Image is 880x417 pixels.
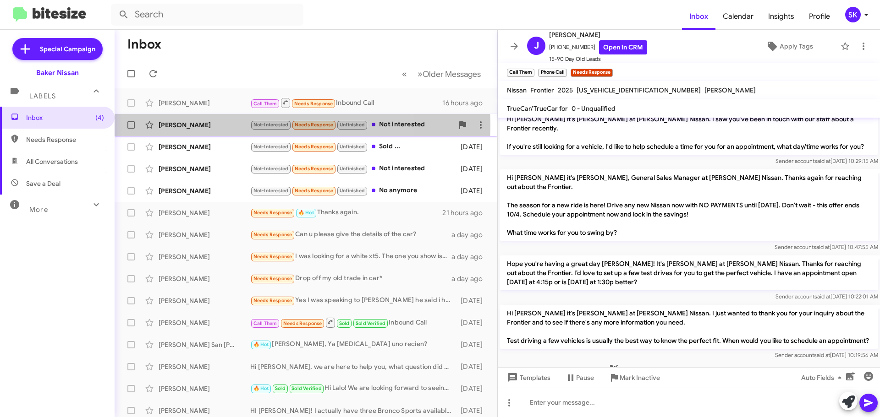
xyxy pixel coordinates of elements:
[599,40,647,54] a: Open in CRM
[26,179,60,188] span: Save a Deal
[250,229,451,240] div: Can u please give the details of the car?
[295,166,334,172] span: Needs Response
[250,362,456,371] div: Hi [PERSON_NAME], we are here to help you, what question did you have?
[780,38,813,54] span: Apply Tags
[505,369,550,386] span: Templates
[275,385,286,391] span: Sold
[456,362,490,371] div: [DATE]
[538,69,566,77] small: Phone Call
[500,169,878,241] p: Hi [PERSON_NAME] it's [PERSON_NAME], General Sales Manager at [PERSON_NAME] Nissan. Thanks again ...
[418,68,423,80] span: »
[682,3,715,30] a: Inbox
[159,318,250,327] div: [PERSON_NAME]
[814,352,830,358] span: said at
[356,320,386,326] span: Sold Verified
[605,363,773,377] span: called you on [DATE] 6:58:33 PM
[127,37,161,52] h1: Inbox
[253,298,292,303] span: Needs Response
[340,188,365,194] span: Unfinished
[442,208,490,217] div: 21 hours ago
[253,144,289,150] span: Not-Interested
[340,144,365,150] span: Unfinished
[295,144,334,150] span: Needs Response
[253,385,269,391] span: 🔥 Hot
[814,293,830,300] span: said at
[250,273,451,284] div: Drop off my old trade in car*
[456,296,490,305] div: [DATE]
[253,210,292,216] span: Needs Response
[775,293,878,300] span: Sender account [DATE] 10:22:01 AM
[295,188,334,194] span: Needs Response
[283,320,322,326] span: Needs Response
[601,369,667,386] button: Mark Inactive
[159,98,250,108] div: [PERSON_NAME]
[253,254,292,260] span: Needs Response
[571,69,613,77] small: Needs Response
[507,86,527,94] span: Nissan
[456,406,490,415] div: [DATE]
[549,54,647,64] span: 15-90 Day Old Leads
[250,207,442,218] div: Thanks again.
[423,69,481,79] span: Older Messages
[577,86,701,94] span: [US_VEHICLE_IDENTIFICATION_NUMBER]
[159,252,250,261] div: [PERSON_NAME]
[159,296,250,305] div: [PERSON_NAME]
[253,166,289,172] span: Not-Interested
[253,276,292,282] span: Needs Response
[456,318,490,327] div: [DATE]
[549,29,647,40] span: [PERSON_NAME]
[549,40,647,54] span: [PHONE_NUMBER]
[742,38,836,54] button: Apply Tags
[253,188,289,194] span: Not-Interested
[294,101,333,107] span: Needs Response
[576,369,594,386] span: Pause
[837,7,870,22] button: SK
[298,210,314,216] span: 🔥 Hot
[250,163,456,174] div: Not interested
[159,142,250,152] div: [PERSON_NAME]
[534,38,539,53] span: J
[36,68,79,77] div: Baker Nissan
[159,120,250,130] div: [PERSON_NAME]
[95,113,104,122] span: (4)
[111,4,303,26] input: Search
[442,98,490,108] div: 16 hours ago
[159,362,250,371] div: [PERSON_NAME]
[500,305,878,349] p: Hi [PERSON_NAME] it's [PERSON_NAME] at [PERSON_NAME] Nissan. I just wanted to thank you for your ...
[412,65,486,83] button: Next
[253,341,269,347] span: 🔥 Hot
[253,122,289,128] span: Not-Interested
[159,340,250,349] div: [PERSON_NAME] San [PERSON_NAME]
[159,164,250,173] div: [PERSON_NAME]
[397,65,486,83] nav: Page navigation example
[291,385,322,391] span: Sold Verified
[451,274,490,283] div: a day ago
[250,339,456,350] div: [PERSON_NAME], Ya [MEDICAL_DATA] uno recien?
[250,251,451,262] div: I was looking for a white xt5. The one you show is silver. Do you have any other ones
[775,157,878,164] span: Sender account [DATE] 10:29:15 AM
[456,142,490,152] div: [DATE]
[775,352,878,358] span: Sender account [DATE] 10:19:56 AM
[456,384,490,393] div: [DATE]
[794,369,852,386] button: Auto Fields
[159,274,250,283] div: [PERSON_NAME]
[340,122,365,128] span: Unfinished
[29,92,56,100] span: Labels
[26,157,78,166] span: All Conversations
[159,208,250,217] div: [PERSON_NAME]
[814,244,830,250] span: said at
[295,122,334,128] span: Needs Response
[26,135,104,144] span: Needs Response
[250,317,456,328] div: Inbound Call
[451,230,490,239] div: a day ago
[814,157,830,164] span: said at
[620,369,660,386] span: Mark Inactive
[802,3,837,30] a: Profile
[159,186,250,195] div: [PERSON_NAME]
[715,3,761,30] a: Calendar
[558,86,573,94] span: 2025
[26,113,104,122] span: Inbox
